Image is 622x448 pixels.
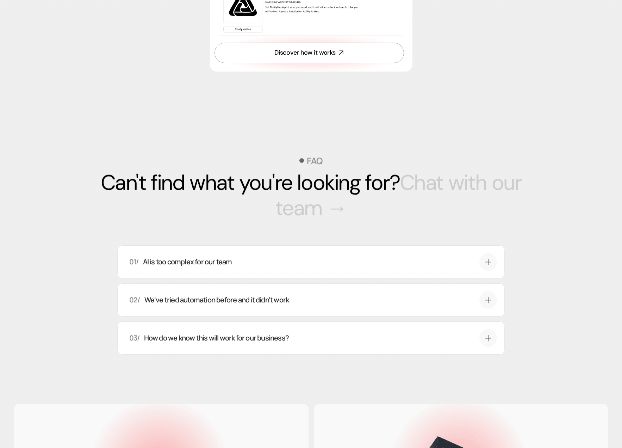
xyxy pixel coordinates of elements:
[79,170,543,221] h2: Can't find what you're looking for?
[129,295,140,305] p: 02/
[307,156,323,165] p: FAQ
[143,257,232,267] p: AI is too complex for our team
[144,295,289,305] p: We've tried automation before and it didn't work
[129,333,140,343] p: 03/
[275,168,526,222] a: Chat with our team →
[129,257,139,267] p: 01/
[274,48,335,57] div: Discover how it works
[214,43,404,63] a: Discover how it works
[144,333,289,343] p: How do we know this will work for our business?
